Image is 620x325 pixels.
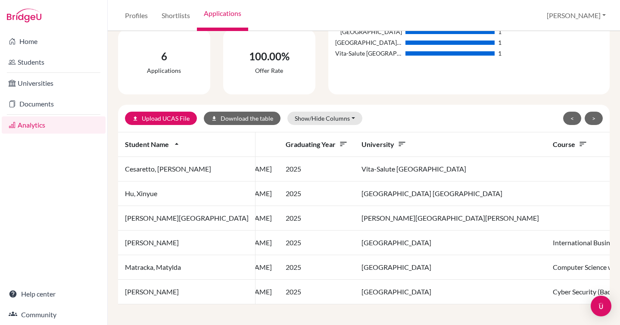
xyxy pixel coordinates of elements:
[543,7,610,24] button: [PERSON_NAME]
[204,112,280,125] button: downloadDownload the table
[249,49,290,64] div: 100.00%
[279,181,355,206] td: 2025
[147,49,181,64] div: 6
[147,66,181,75] div: Applications
[355,181,546,206] td: [GEOGRAPHIC_DATA] [GEOGRAPHIC_DATA]
[118,280,255,304] td: [PERSON_NAME]
[563,112,581,125] button: <
[249,66,290,75] div: Offer rate
[361,140,406,148] span: University
[498,27,502,36] div: 1
[355,157,546,181] td: Vita-Salute [GEOGRAPHIC_DATA]
[118,255,255,280] td: Matracka, Matylda
[2,116,106,134] a: Analytics
[279,255,355,280] td: 2025
[279,280,355,304] td: 2025
[591,296,611,316] div: Open Intercom Messenger
[398,140,406,148] i: sort
[286,140,348,148] span: Graduating year
[279,206,355,231] td: 2025
[339,140,348,148] i: sort
[2,95,106,112] a: Documents
[355,206,546,231] td: [PERSON_NAME][GEOGRAPHIC_DATA][PERSON_NAME]
[335,27,402,36] div: [GEOGRAPHIC_DATA]
[579,140,587,148] i: sort
[335,49,402,58] div: Vita-Salute [GEOGRAPHIC_DATA]
[118,181,255,206] td: Hu, Xinyue
[132,116,138,122] i: upload
[287,112,362,125] button: Show/Hide Columns
[498,38,502,47] div: 1
[335,38,402,47] div: [GEOGRAPHIC_DATA] [GEOGRAPHIC_DATA]
[125,112,197,125] a: uploadUpload UCAS File
[2,33,106,50] a: Home
[585,112,603,125] button: >
[118,157,255,181] td: Cesaretto, [PERSON_NAME]
[355,255,546,280] td: [GEOGRAPHIC_DATA]
[279,231,355,255] td: 2025
[118,206,255,231] td: [PERSON_NAME][GEOGRAPHIC_DATA]
[2,285,106,303] a: Help center
[498,49,502,58] div: 1
[7,9,41,22] img: Bridge-U
[355,231,546,255] td: [GEOGRAPHIC_DATA]
[125,140,181,148] span: Student name
[2,75,106,92] a: Universities
[2,53,106,71] a: Students
[211,116,217,122] i: download
[279,157,355,181] td: 2025
[2,306,106,323] a: Community
[118,231,255,255] td: [PERSON_NAME]
[355,280,546,304] td: [GEOGRAPHIC_DATA]
[553,140,587,148] span: Course
[172,140,181,148] i: arrow_drop_up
